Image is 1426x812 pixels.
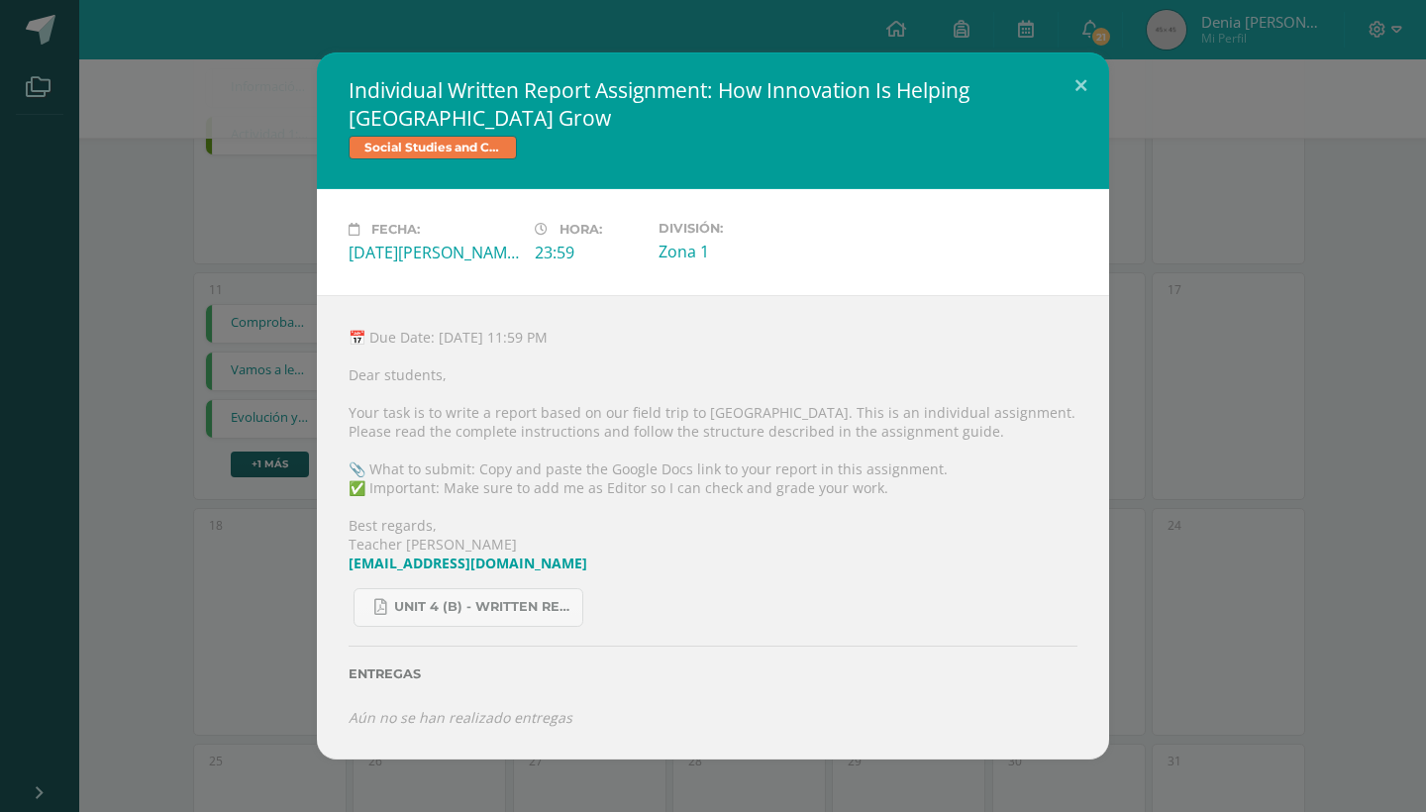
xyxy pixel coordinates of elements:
label: División: [659,221,829,236]
i: Aún no se han realizado entregas [349,708,572,727]
span: Social Studies and Civics I [349,136,517,159]
div: [DATE][PERSON_NAME] [349,242,519,263]
span: Fecha: [371,222,420,237]
a: [EMAIL_ADDRESS][DOMAIN_NAME] [349,554,587,572]
span: Unit 4 (B) - Written Report Assignment_ How Innovation Is Helping [GEOGRAPHIC_DATA] Grow.pdf [394,599,572,615]
button: Close (Esc) [1053,52,1109,120]
span: Hora: [560,222,602,237]
a: Unit 4 (B) - Written Report Assignment_ How Innovation Is Helping [GEOGRAPHIC_DATA] Grow.pdf [354,588,583,627]
div: 📅 Due Date: [DATE] 11:59 PM Dear students, Your task is to write a report based on our field trip... [317,295,1109,760]
div: 23:59 [535,242,643,263]
label: Entregas [349,666,1077,681]
div: Zona 1 [659,241,829,262]
h2: Individual Written Report Assignment: How Innovation Is Helping [GEOGRAPHIC_DATA] Grow [349,76,1077,132]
